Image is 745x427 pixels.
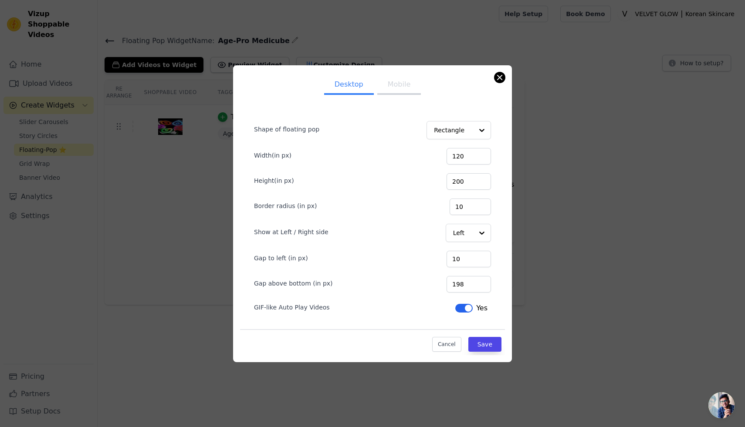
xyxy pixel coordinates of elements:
div: Chat öffnen [708,392,735,418]
label: Shape of floating pop [254,125,319,134]
label: Show at Left / Right side [254,228,328,236]
label: Height(in px) [254,176,294,185]
button: Save [468,337,501,352]
button: Close modal [494,72,505,83]
label: Width(in px) [254,151,291,160]
button: Cancel [432,337,461,352]
label: Gap to left (in px) [254,254,308,262]
button: Mobile [377,76,421,95]
label: Border radius (in px) [254,202,317,210]
span: Yes [476,303,488,313]
label: GIF-like Auto Play Videos [254,303,330,312]
button: Desktop [324,76,374,95]
label: Gap above bottom (in px) [254,279,333,288]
